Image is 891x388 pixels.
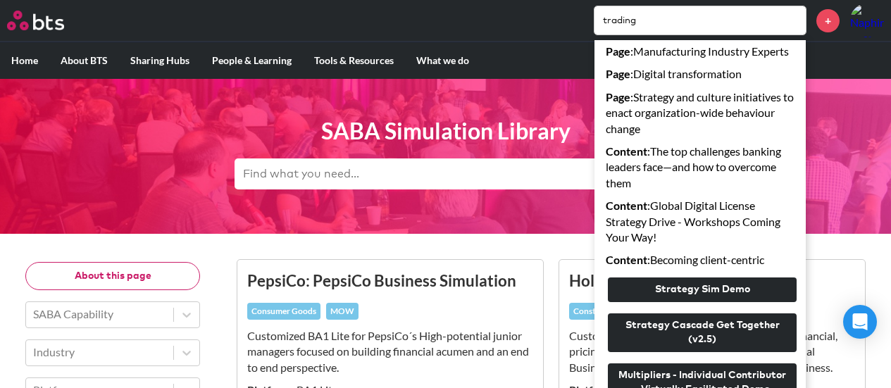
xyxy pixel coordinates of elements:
p: Customized BA1 Lite for PepsiCo´s High-potential junior managers focused on building financial ac... [247,328,533,375]
a: Page:Strategy and culture initiatives to enact organization-wide behaviour change [594,86,806,140]
a: Content:Becoming client-centric [594,249,806,271]
label: People & Learning [201,42,303,79]
a: + [816,9,840,32]
strong: Page [606,90,630,104]
div: Construction Materials [569,303,665,320]
label: Sharing Hubs [119,42,201,79]
strong: Content [606,253,647,266]
img: Naphinya Rassamitat [850,4,884,37]
div: MOW [326,303,359,320]
strong: Content [606,144,647,158]
strong: Page [606,67,630,80]
a: Page:Manufacturing Industry Experts [594,40,806,63]
strong: Page [606,44,630,58]
img: BTS Logo [7,11,64,30]
a: Profile [850,4,884,37]
h3: Holcim: Commercial Growth Hub [569,270,855,292]
a: Page:Digital transformation [594,63,806,85]
button: About this page [25,262,200,290]
label: What we do [405,42,480,79]
h1: SABA Simulation Library [235,115,657,147]
input: Find what you need... [235,158,657,189]
a: Go home [7,11,90,30]
div: Consumer Goods [247,303,320,320]
div: Open Intercom Messenger [843,305,877,339]
label: About BTS [49,42,119,79]
label: Tools & Resources [303,42,405,79]
a: Content:The top challenges banking leaders face—and how to overcome them [594,140,806,194]
button: Strategy Cascade Get Together (v2.5) [608,313,797,352]
a: Content:Global Digital License Strategy Drive - Workshops Coming Your Way! [594,194,806,249]
strong: Content [606,199,647,212]
h3: PepsiCo: PepsiCo Business Simulation [247,270,533,292]
button: Strategy Sim Demo [608,277,797,303]
p: Customized BA1 Lite for Holcim´s commercial, financial, pricing and marketing teams ​focused on F... [569,328,855,375]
